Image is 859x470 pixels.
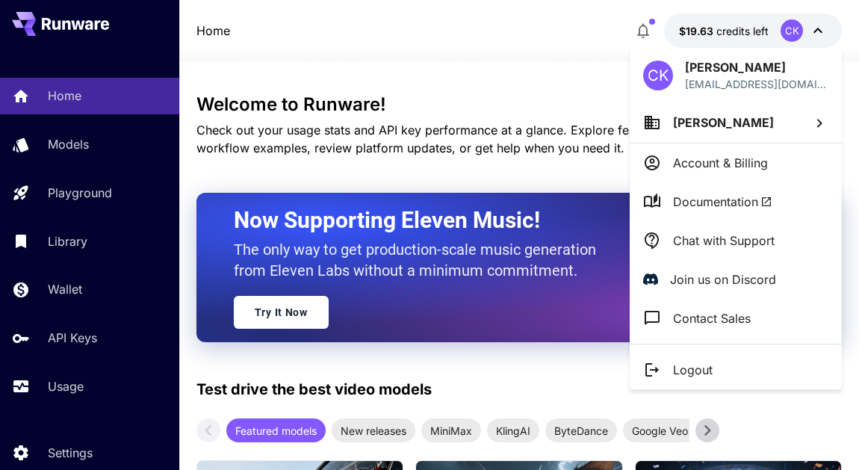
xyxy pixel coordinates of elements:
p: Chat with Support [673,232,775,250]
p: Account & Billing [673,154,768,172]
p: [PERSON_NAME] [685,58,828,76]
span: Documentation [673,193,772,211]
p: [EMAIL_ADDRESS][DOMAIN_NAME] [685,76,828,92]
div: camikieran@gmail.com [685,76,828,92]
span: [PERSON_NAME] [673,115,774,130]
div: CK [643,61,673,90]
p: Logout [673,361,713,379]
p: Join us on Discord [670,270,776,288]
p: Contact Sales [673,309,751,327]
button: [PERSON_NAME] [630,102,842,143]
